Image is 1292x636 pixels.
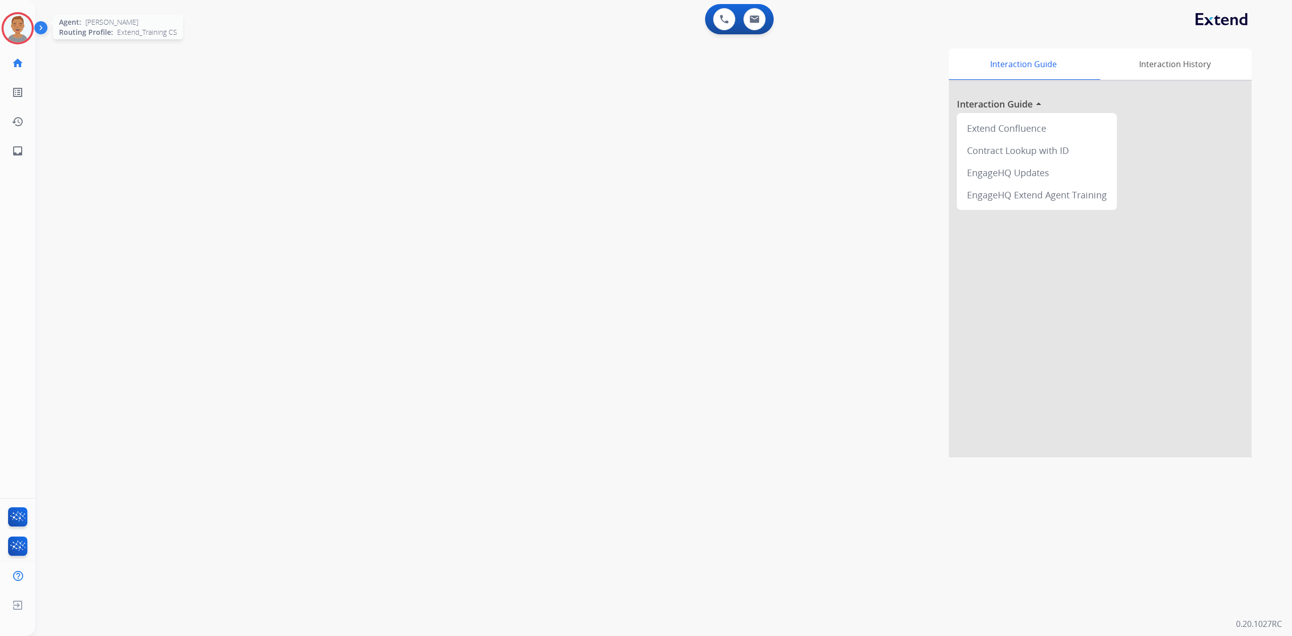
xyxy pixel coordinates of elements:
span: Extend_Training CS [117,27,177,37]
div: Extend Confluence [961,117,1113,139]
div: Interaction Guide [949,48,1098,80]
mat-icon: inbox [12,145,24,157]
div: Interaction History [1098,48,1252,80]
span: Routing Profile: [59,27,113,37]
mat-icon: list_alt [12,86,24,98]
span: Agent: [59,17,81,27]
div: EngageHQ Extend Agent Training [961,184,1113,206]
div: EngageHQ Updates [961,162,1113,184]
p: 0.20.1027RC [1236,618,1282,630]
span: [PERSON_NAME] [85,17,138,27]
div: Contract Lookup with ID [961,139,1113,162]
mat-icon: home [12,57,24,69]
mat-icon: history [12,116,24,128]
img: avatar [4,14,32,42]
